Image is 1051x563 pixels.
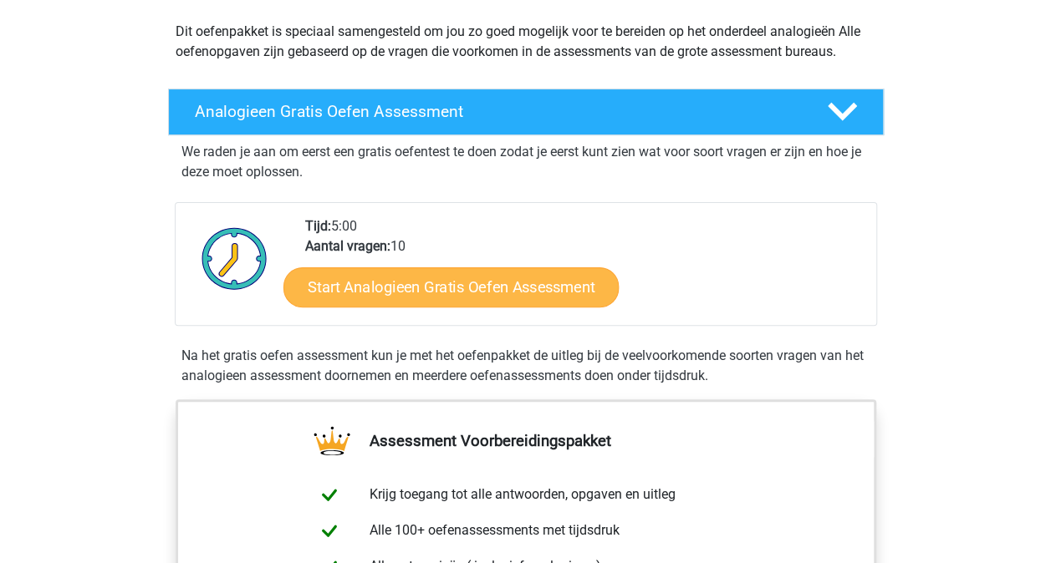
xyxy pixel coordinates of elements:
div: 5:00 10 [293,216,875,325]
b: Tijd: [305,218,331,234]
div: Na het gratis oefen assessment kun je met het oefenpakket de uitleg bij de veelvoorkomende soorte... [175,346,877,386]
b: Aantal vragen: [305,238,390,254]
a: Analogieen Gratis Oefen Assessment [161,89,890,135]
p: Dit oefenpakket is speciaal samengesteld om jou zo goed mogelijk voor te bereiden op het onderdee... [176,22,876,62]
h4: Analogieen Gratis Oefen Assessment [195,102,800,121]
img: Klok [192,216,277,300]
a: Start Analogieen Gratis Oefen Assessment [283,266,619,307]
p: We raden je aan om eerst een gratis oefentest te doen zodat je eerst kunt zien wat voor soort vra... [181,142,870,182]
